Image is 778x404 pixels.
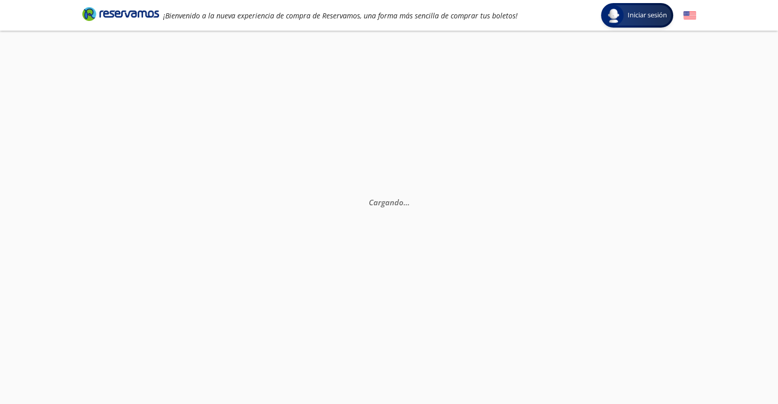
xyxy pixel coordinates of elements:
[407,197,409,207] span: .
[368,197,409,207] em: Cargando
[403,197,405,207] span: .
[163,11,518,20] em: ¡Bienvenido a la nueva experiencia de compra de Reservamos, una forma más sencilla de comprar tus...
[82,6,159,25] a: Brand Logo
[82,6,159,21] i: Brand Logo
[405,197,407,207] span: .
[624,10,671,20] span: Iniciar sesión
[683,9,696,22] button: English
